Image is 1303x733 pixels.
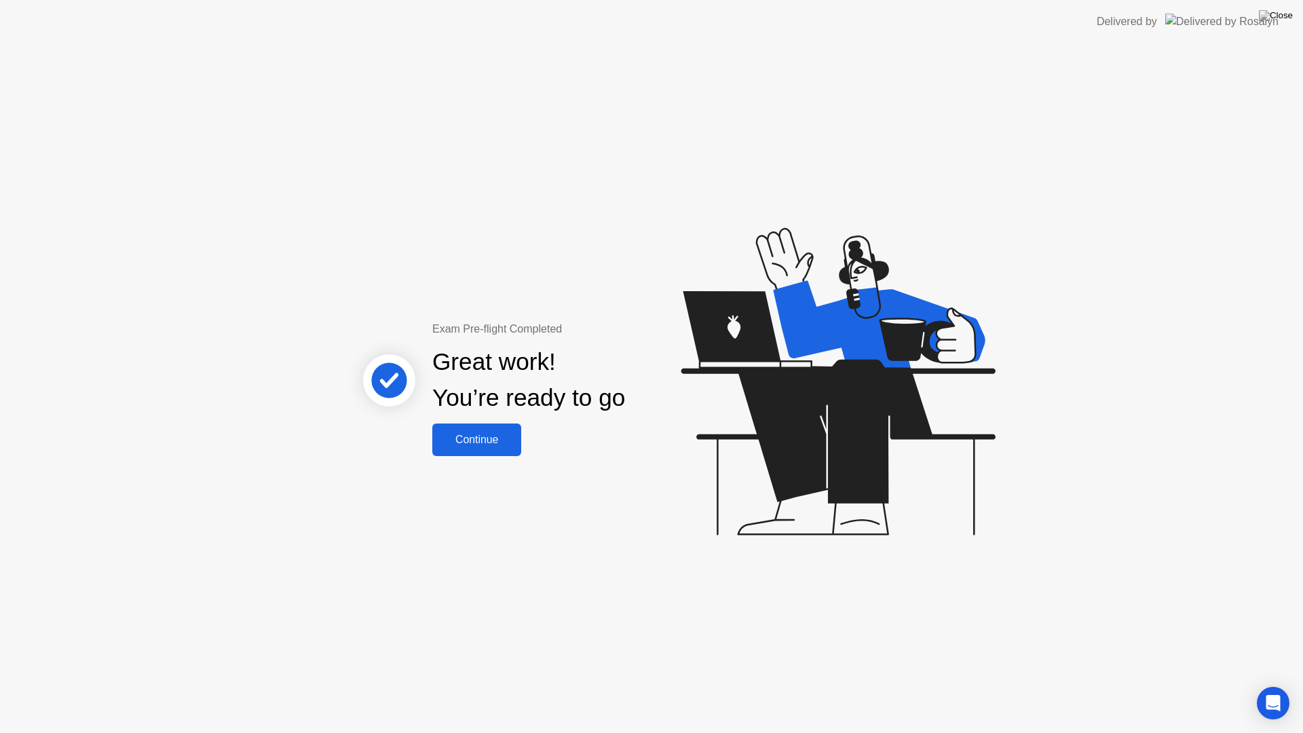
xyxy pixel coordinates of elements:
button: Continue [432,424,521,456]
div: Exam Pre-flight Completed [432,321,713,337]
div: Great work! You’re ready to go [432,344,625,416]
div: Open Intercom Messenger [1257,687,1289,719]
img: Delivered by Rosalyn [1165,14,1279,29]
div: Continue [436,434,517,446]
div: Delivered by [1097,14,1157,30]
img: Close [1259,10,1293,21]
